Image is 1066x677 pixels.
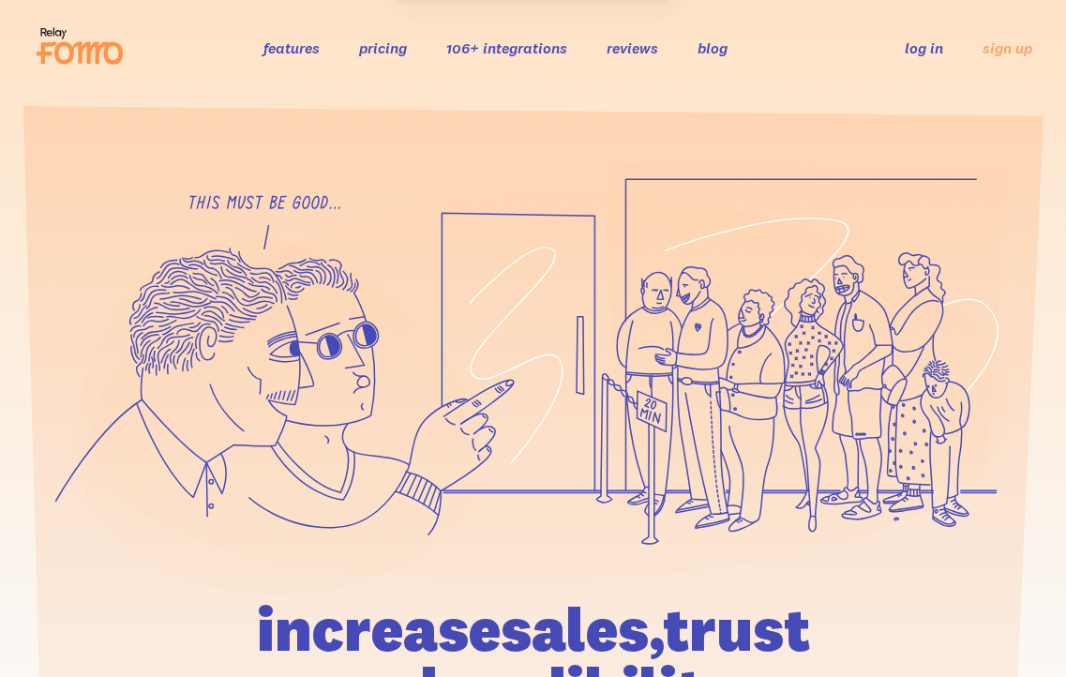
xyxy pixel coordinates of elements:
a: 106+ integrations [446,38,567,57]
a: features [263,38,320,57]
a: blog [698,38,728,57]
a: log in [905,38,943,57]
a: reviews [607,38,658,57]
a: pricing [359,38,407,57]
a: sign up [983,38,1032,58]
